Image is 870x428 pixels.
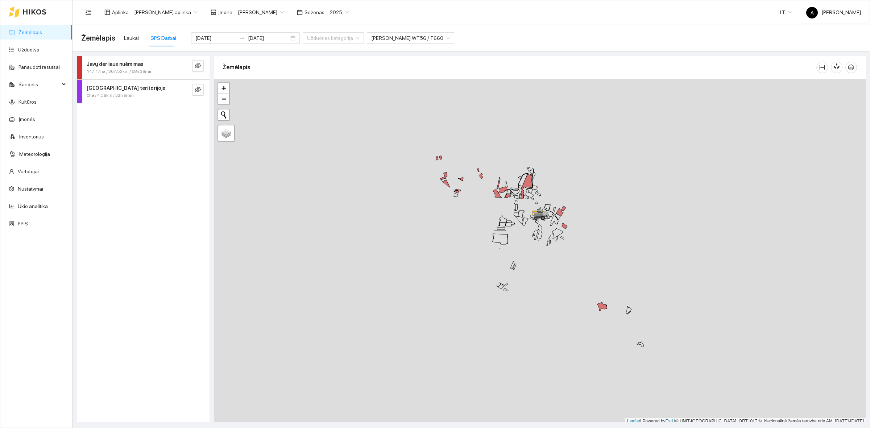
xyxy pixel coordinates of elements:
a: Meteorologija [19,151,50,157]
span: + [221,83,226,92]
span: 147.17ha / 367.52km / 68h 38min [87,68,153,75]
button: menu-fold [81,5,96,20]
span: column-width [817,65,828,70]
span: 0ha / 4.59km / 32h 8min [87,92,134,99]
span: menu-fold [85,9,92,16]
a: Ūkio analitika [18,203,48,209]
span: calendar [297,9,303,15]
div: Žemėlapis [223,57,816,78]
a: Užduotys [18,47,39,53]
span: Įmonė : [218,8,233,16]
a: Įmonės [18,116,35,122]
span: | [674,419,675,424]
a: Zoom out [218,94,229,104]
input: Pradžios data [195,34,236,42]
a: Leaflet [627,419,640,424]
span: Sezonas : [304,8,326,16]
span: Jerzy Gvozdovič [238,7,284,18]
span: shop [211,9,216,15]
a: Nustatymai [18,186,43,192]
input: Pabaigos data [248,34,289,42]
a: Vartotojai [18,169,39,174]
a: Zoom in [218,83,229,94]
div: | Powered by © HNIT-[GEOGRAPHIC_DATA]; ORT10LT ©, Nacionalinė žemės tarnyba prie AM, [DATE]-[DATE] [625,418,866,424]
a: Esri [666,419,673,424]
a: Panaudoti resursai [18,64,60,70]
a: Žemėlapis [18,29,42,35]
strong: Javų derliaus nuėmimas [87,61,144,67]
div: Javų derliaus nuėmimas147.17ha / 367.52km / 68h 38mineye-invisible [77,56,210,79]
span: − [221,94,226,103]
div: Laukai [124,34,139,42]
div: [GEOGRAPHIC_DATA] teritorijoje0ha / 4.59km / 32h 8mineye-invisible [77,80,210,103]
span: John Deere WT56 / T660 [371,33,450,43]
span: Aplinka : [112,8,130,16]
a: Inventorius [19,134,44,140]
a: Layers [218,125,234,141]
span: to [239,35,245,41]
span: A [811,7,814,18]
button: eye-invisible [192,84,204,96]
div: GPS Darbai [150,34,176,42]
span: swap-right [239,35,245,41]
span: eye-invisible [195,63,201,70]
button: Initiate a new search [218,109,229,120]
span: layout [104,9,110,15]
button: eye-invisible [192,60,204,72]
span: eye-invisible [195,87,201,94]
span: [PERSON_NAME] [806,9,861,15]
span: Jerzy Gvozdovicz aplinka [134,7,198,18]
span: 2025 [330,7,349,18]
strong: [GEOGRAPHIC_DATA] teritorijoje [87,85,165,91]
span: LT [780,7,792,18]
a: Kultūros [18,99,37,105]
span: Žemėlapis [81,32,115,44]
a: PPIS [18,221,28,227]
button: column-width [816,62,828,73]
span: Sandėlis [18,77,60,92]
